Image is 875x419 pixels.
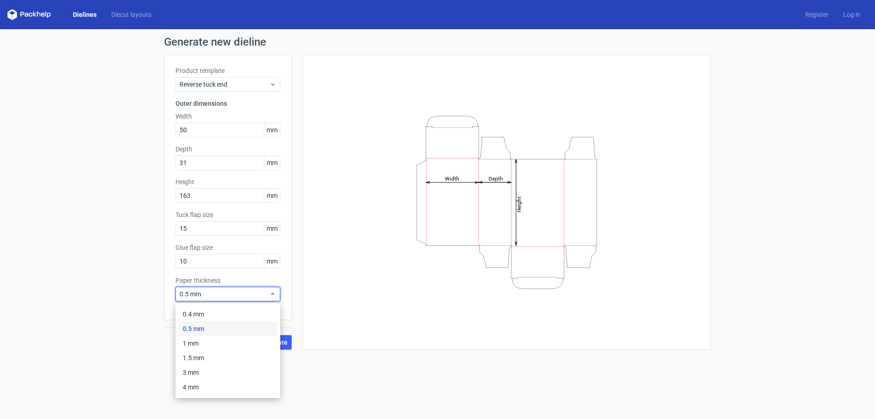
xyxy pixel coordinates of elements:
[179,351,277,365] div: 1.5 mm
[175,177,280,186] label: Height
[164,36,711,47] h1: Generate new dieline
[180,80,269,89] span: Reverse tuck end
[179,380,277,394] div: 4 mm
[516,196,522,212] tspan: Height
[264,222,280,235] span: mm
[179,307,277,321] div: 0.4 mm
[66,10,104,19] a: Dielines
[175,145,280,154] label: Depth
[264,189,280,202] span: mm
[175,99,280,108] h3: Outer dimensions
[179,321,277,336] div: 0.5 mm
[175,210,280,219] label: Tuck flap size
[179,336,277,351] div: 1 mm
[264,123,280,137] span: mm
[175,243,280,252] label: Glue flap size
[175,276,280,285] label: Paper thickness
[179,365,277,380] div: 3 mm
[175,112,280,121] label: Width
[798,10,836,19] a: Register
[836,10,868,19] a: Log in
[104,10,159,19] a: Diecut layouts
[264,254,280,268] span: mm
[445,175,459,181] tspan: Width
[489,175,503,181] tspan: Depth
[264,156,280,170] span: mm
[175,66,280,75] label: Product template
[180,290,269,299] span: 0.5 mm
